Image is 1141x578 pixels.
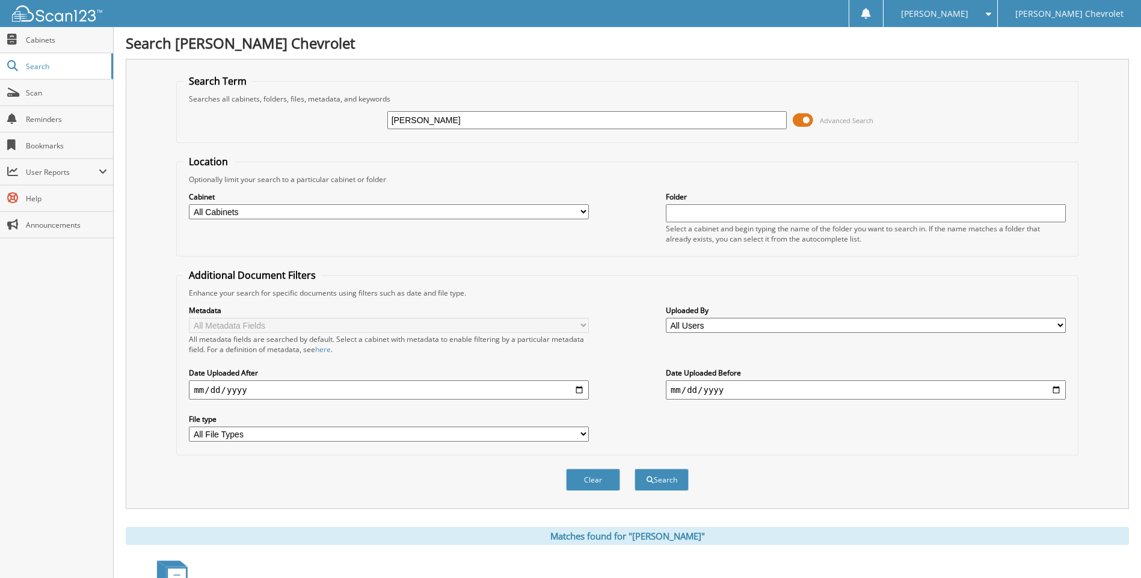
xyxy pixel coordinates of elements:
[183,155,234,168] legend: Location
[189,192,589,202] label: Cabinet
[666,224,1066,244] div: Select a cabinet and begin typing the name of the folder you want to search in. If the name match...
[183,288,1071,298] div: Enhance your search for specific documents using filters such as date and file type.
[901,10,968,17] span: [PERSON_NAME]
[189,414,589,424] label: File type
[126,527,1129,545] div: Matches found for "[PERSON_NAME]"
[666,380,1066,400] input: end
[666,368,1066,378] label: Date Uploaded Before
[183,75,253,88] legend: Search Term
[183,174,1071,184] div: Optionally limit your search to a particular cabinet or folder
[666,192,1066,202] label: Folder
[26,61,105,71] span: Search
[26,114,107,124] span: Reminders
[635,469,689,491] button: Search
[26,167,99,177] span: User Reports
[189,368,589,378] label: Date Uploaded After
[189,380,589,400] input: start
[26,141,107,151] span: Bookmarks
[315,344,331,354] a: here
[26,193,107,204] span: Help
[189,334,589,354] div: All metadata fields are searched by default. Select a cabinet with metadata to enable filtering b...
[26,220,107,230] span: Announcements
[566,469,620,491] button: Clear
[189,305,589,315] label: Metadata
[666,305,1066,315] label: Uploaded By
[820,116,873,125] span: Advanced Search
[26,88,107,98] span: Scan
[26,35,107,45] span: Cabinets
[183,269,322,282] legend: Additional Document Filters
[126,33,1129,53] h1: Search [PERSON_NAME] Chevrolet
[12,5,102,22] img: scan123-logo-white.svg
[1015,10,1124,17] span: [PERSON_NAME] Chevrolet
[183,94,1071,104] div: Searches all cabinets, folders, files, metadata, and keywords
